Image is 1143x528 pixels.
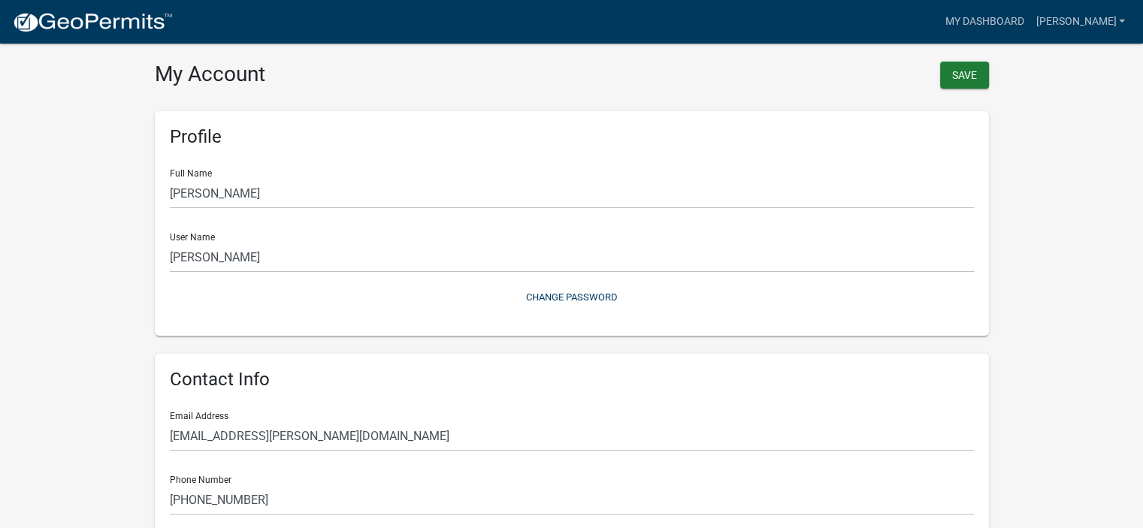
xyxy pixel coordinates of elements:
[940,62,989,89] button: Save
[939,8,1030,36] a: My Dashboard
[155,62,561,87] h3: My Account
[170,126,974,148] h6: Profile
[170,285,974,309] button: Change Password
[170,369,974,391] h6: Contact Info
[1030,8,1131,36] a: [PERSON_NAME]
